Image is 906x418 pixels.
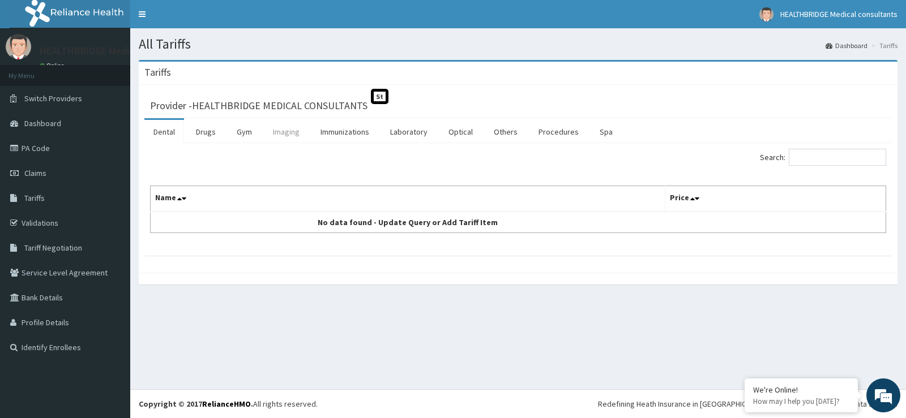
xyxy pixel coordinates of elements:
h3: Provider - HEALTHBRIDGE MEDICAL CONSULTANTS [150,101,367,111]
div: Redefining Heath Insurance in [GEOGRAPHIC_DATA] using Telemedicine and Data Science! [598,398,898,410]
h1: All Tariffs [139,37,898,51]
a: Others [485,120,527,144]
p: HEALTHBRIDGE Medical consultants [40,46,198,56]
span: St [371,89,388,104]
span: Switch Providers [24,93,82,104]
a: Procedures [529,120,588,144]
a: Optical [439,120,482,144]
img: User Image [6,34,31,59]
span: HEALTHBRIDGE Medical consultants [780,9,898,19]
span: Claims [24,168,46,178]
strong: Copyright © 2017 . [139,399,253,409]
div: We're Online! [753,385,849,395]
a: Online [40,62,67,70]
span: Tariffs [24,193,45,203]
span: Tariff Negotiation [24,243,82,253]
li: Tariffs [869,41,898,50]
a: Dashboard [826,41,867,50]
a: RelianceHMO [202,399,251,409]
label: Search: [760,149,886,166]
th: Price [665,186,886,212]
a: Drugs [187,120,225,144]
a: Laboratory [381,120,437,144]
th: Name [151,186,665,212]
a: Gym [228,120,261,144]
td: No data found - Update Query or Add Tariff Item [151,212,665,233]
a: Immunizations [311,120,378,144]
img: User Image [759,7,773,21]
footer: All rights reserved. [130,389,906,418]
h3: Tariffs [144,67,171,77]
span: Dashboard [24,118,61,128]
a: Imaging [264,120,309,144]
a: Spa [591,120,622,144]
input: Search: [789,149,886,166]
p: How may I help you today? [753,397,849,406]
a: Dental [144,120,184,144]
